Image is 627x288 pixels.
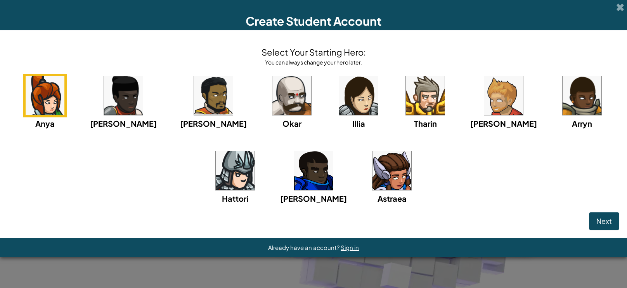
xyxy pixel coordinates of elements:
span: Next [596,216,612,225]
img: portrait.png [563,76,601,115]
h4: Select Your Starting Hero: [262,46,366,58]
span: Arryn [572,119,592,128]
span: Hattori [222,194,248,203]
img: portrait.png [372,151,411,190]
span: Create Student Account [246,14,381,28]
img: portrait.png [216,151,255,190]
img: portrait.png [272,76,311,115]
img: portrait.png [294,151,333,190]
span: Illia [352,119,365,128]
img: portrait.png [194,76,233,115]
img: portrait.png [484,76,523,115]
span: [PERSON_NAME] [280,194,347,203]
img: portrait.png [104,76,143,115]
div: You can always change your hero later. [262,58,366,66]
span: Anya [35,119,55,128]
span: Astraea [378,194,407,203]
a: Sign in [341,244,359,251]
span: [PERSON_NAME] [470,119,537,128]
span: Tharin [414,119,437,128]
span: Okar [282,119,301,128]
span: Already have an account? [268,244,341,251]
img: portrait.png [406,76,445,115]
img: portrait.png [26,76,64,115]
img: portrait.png [339,76,378,115]
span: [PERSON_NAME] [90,119,157,128]
button: Next [589,212,619,230]
span: [PERSON_NAME] [180,119,247,128]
